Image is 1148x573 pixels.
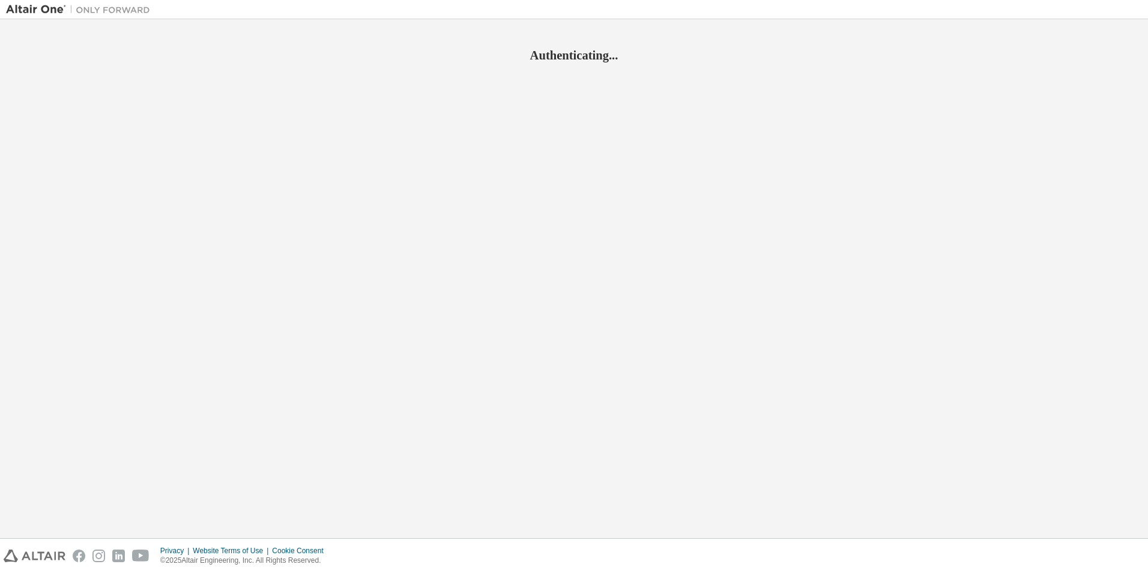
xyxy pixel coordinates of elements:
[92,550,105,562] img: instagram.svg
[4,550,65,562] img: altair_logo.svg
[160,556,331,566] p: © 2025 Altair Engineering, Inc. All Rights Reserved.
[272,546,330,556] div: Cookie Consent
[73,550,85,562] img: facebook.svg
[6,4,156,16] img: Altair One
[112,550,125,562] img: linkedin.svg
[132,550,150,562] img: youtube.svg
[193,546,272,556] div: Website Terms of Use
[160,546,193,556] div: Privacy
[6,47,1142,63] h2: Authenticating...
